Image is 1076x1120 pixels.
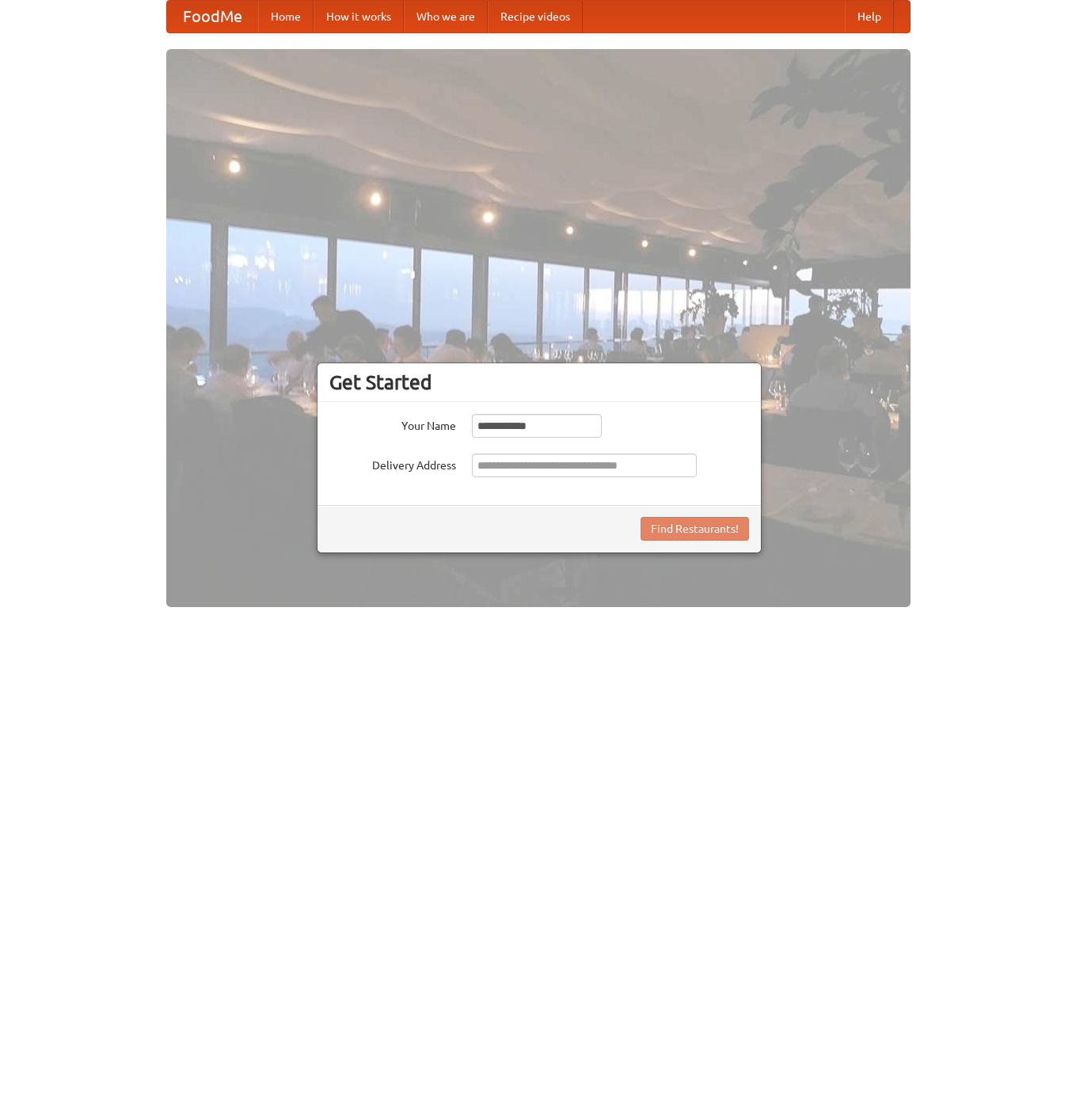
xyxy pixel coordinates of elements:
[641,517,749,541] button: Find Restaurants!
[845,1,894,32] a: Help
[488,1,583,32] a: Recipe videos
[329,414,456,434] label: Your Name
[314,1,404,32] a: How it works
[329,454,456,473] label: Delivery Address
[404,1,488,32] a: Who we are
[258,1,314,32] a: Home
[329,370,749,394] h3: Get Started
[167,1,258,32] a: FoodMe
